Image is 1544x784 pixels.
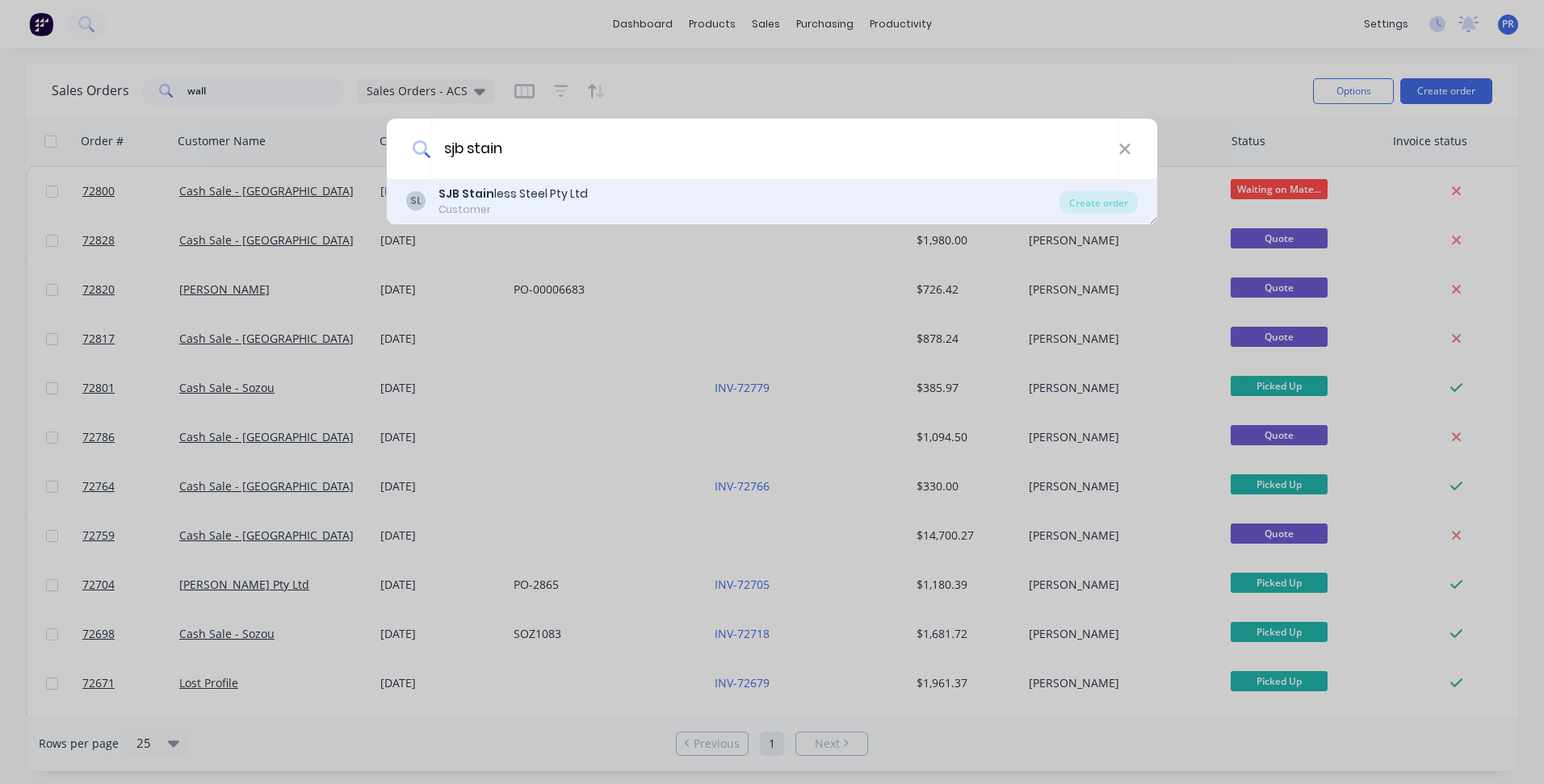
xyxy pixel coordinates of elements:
div: Customer [438,202,588,217]
b: SJB Stain [438,186,494,202]
div: SL [406,191,426,211]
div: less Steel Pty Ltd [438,186,588,202]
input: Enter a customer name to create a new order... [430,119,1118,179]
div: Create order [1059,191,1138,214]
